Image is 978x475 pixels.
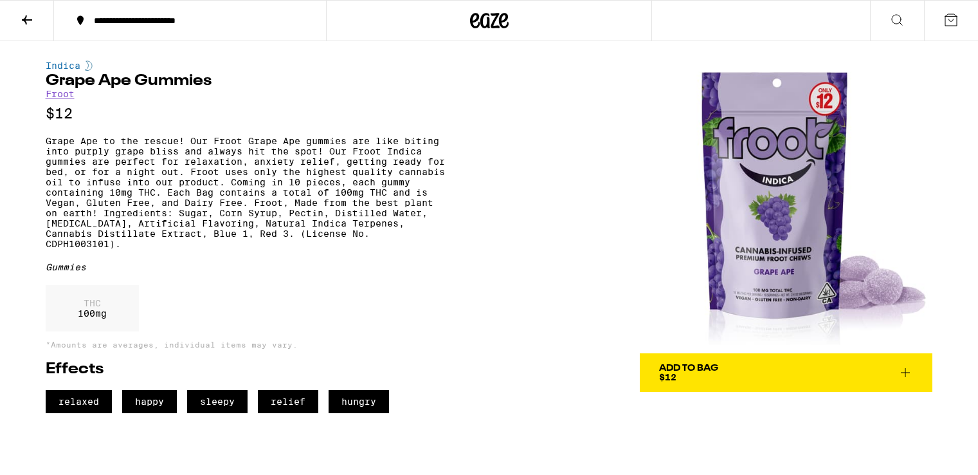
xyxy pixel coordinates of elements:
[187,390,248,413] span: sleepy
[46,136,445,249] p: Grape Ape to the rescue! Our Froot Grape Ape gummies are like biting into purply grape bliss and ...
[46,340,445,349] p: *Amounts are averages, individual items may vary.
[46,89,75,99] a: Froot
[640,353,932,392] button: Add To Bag$12
[640,61,932,353] img: Froot - Grape Ape Gummies
[258,390,318,413] span: relief
[46,61,445,71] div: Indica
[46,285,139,331] div: 100 mg
[46,390,112,413] span: relaxed
[329,390,389,413] span: hungry
[46,106,445,122] p: $12
[46,262,445,272] div: Gummies
[122,390,177,413] span: happy
[78,298,107,308] p: THC
[46,73,445,89] h1: Grape Ape Gummies
[659,372,676,382] span: $12
[46,362,445,377] h2: Effects
[659,364,718,373] div: Add To Bag
[85,61,93,71] img: indicaColor.svg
